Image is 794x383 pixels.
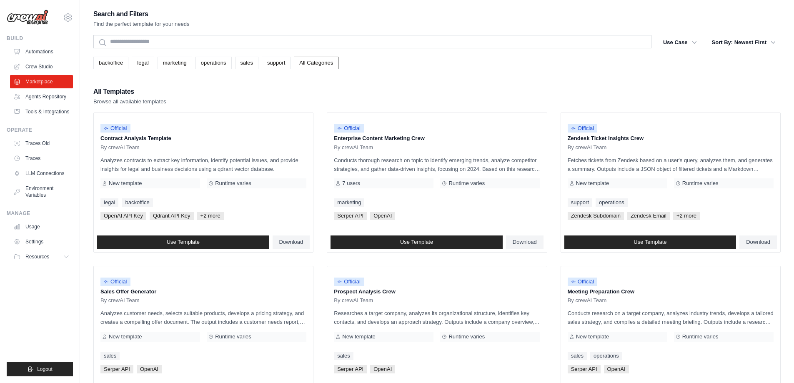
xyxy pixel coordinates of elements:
[294,57,338,69] a: All Categories
[93,20,190,28] p: Find the perfect template for your needs
[215,180,251,187] span: Runtime varies
[342,180,360,187] span: 7 users
[132,57,154,69] a: legal
[576,333,609,340] span: New template
[568,156,774,173] p: Fetches tickets from Zendesk based on a user's query, analyzes them, and generates a summary. Out...
[100,288,306,296] p: Sales Offer Generator
[673,212,700,220] span: +2 more
[10,152,73,165] a: Traces
[93,57,128,69] a: backoffice
[568,212,624,220] span: Zendesk Subdomain
[7,35,73,42] div: Build
[506,235,544,249] a: Download
[568,297,607,304] span: By crewAI Team
[7,210,73,217] div: Manage
[334,278,364,286] span: Official
[334,297,373,304] span: By crewAI Team
[658,35,702,50] button: Use Case
[100,156,306,173] p: Analyzes contracts to extract key information, identify potential issues, and provide insights fo...
[334,309,540,326] p: Researches a target company, analyzes its organizational structure, identifies key contacts, and ...
[604,365,629,373] span: OpenAI
[627,212,670,220] span: Zendesk Email
[334,156,540,173] p: Conducts thorough research on topic to identify emerging trends, analyze competitor strategies, a...
[7,362,73,376] button: Logout
[682,180,719,187] span: Runtime varies
[109,180,142,187] span: New template
[334,144,373,151] span: By crewAI Team
[235,57,258,69] a: sales
[137,365,162,373] span: OpenAI
[331,235,503,249] a: Use Template
[10,45,73,58] a: Automations
[100,297,140,304] span: By crewAI Team
[568,309,774,326] p: Conducts research on a target company, analyzes industry trends, develops a tailored sales strate...
[215,333,251,340] span: Runtime varies
[93,8,190,20] h2: Search and Filters
[100,309,306,326] p: Analyzes customer needs, selects suitable products, develops a pricing strategy, and creates a co...
[334,288,540,296] p: Prospect Analysis Crew
[93,86,166,98] h2: All Templates
[150,212,194,220] span: Qdrant API Key
[10,182,73,202] a: Environment Variables
[682,333,719,340] span: Runtime varies
[10,90,73,103] a: Agents Repository
[400,239,433,245] span: Use Template
[568,134,774,143] p: Zendesk Ticket Insights Crew
[568,352,587,360] a: sales
[707,35,781,50] button: Sort By: Newest First
[122,198,153,207] a: backoffice
[37,366,53,373] span: Logout
[739,235,777,249] a: Download
[334,212,367,220] span: Serper API
[7,10,48,25] img: Logo
[596,198,628,207] a: operations
[564,235,736,249] a: Use Template
[752,343,794,383] iframe: Chat Widget
[746,239,770,245] span: Download
[10,105,73,118] a: Tools & Integrations
[10,220,73,233] a: Usage
[100,278,130,286] span: Official
[10,167,73,180] a: LLM Connections
[568,365,601,373] span: Serper API
[568,198,592,207] a: support
[10,75,73,88] a: Marketplace
[97,235,269,249] a: Use Template
[100,124,130,133] span: Official
[100,198,118,207] a: legal
[334,134,540,143] p: Enterprise Content Marketing Crew
[10,250,73,263] button: Resources
[370,212,395,220] span: OpenAI
[93,98,166,106] p: Browse all available templates
[334,365,367,373] span: Serper API
[590,352,622,360] a: operations
[167,239,200,245] span: Use Template
[448,333,485,340] span: Runtime varies
[513,239,537,245] span: Download
[279,239,303,245] span: Download
[634,239,666,245] span: Use Template
[273,235,310,249] a: Download
[334,124,364,133] span: Official
[334,352,353,360] a: sales
[100,365,133,373] span: Serper API
[342,333,375,340] span: New template
[568,288,774,296] p: Meeting Preparation Crew
[334,198,364,207] a: marketing
[568,124,598,133] span: Official
[370,365,395,373] span: OpenAI
[752,343,794,383] div: Widget de chat
[576,180,609,187] span: New template
[568,278,598,286] span: Official
[568,144,607,151] span: By crewAI Team
[10,235,73,248] a: Settings
[7,127,73,133] div: Operate
[448,180,485,187] span: Runtime varies
[10,60,73,73] a: Crew Studio
[25,253,49,260] span: Resources
[197,212,224,220] span: +2 more
[195,57,232,69] a: operations
[100,144,140,151] span: By crewAI Team
[100,134,306,143] p: Contract Analysis Template
[100,212,146,220] span: OpenAI API Key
